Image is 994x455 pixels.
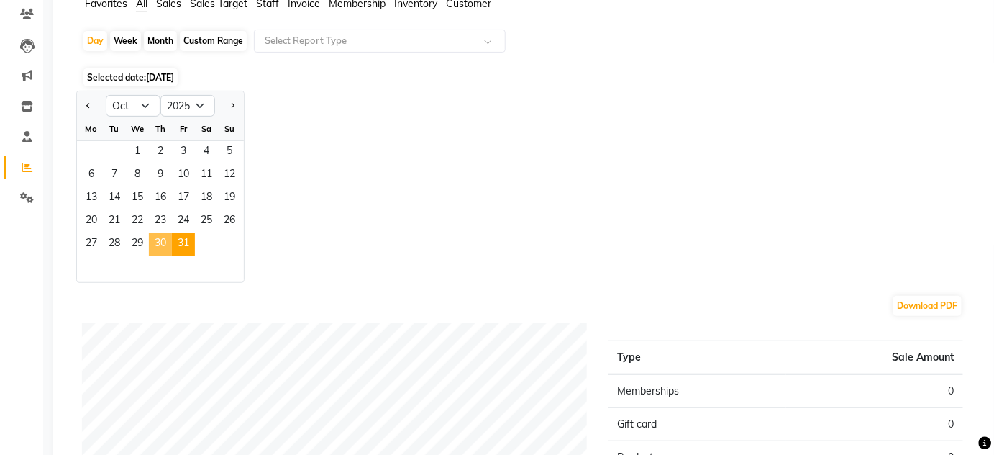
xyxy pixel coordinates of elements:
span: 1 [126,141,149,164]
span: [DATE] [146,72,174,83]
td: 0 [786,408,963,441]
div: Custom Range [180,31,247,51]
select: Select month [106,95,160,117]
div: Wednesday, October 22, 2025 [126,210,149,233]
div: Monday, October 20, 2025 [80,210,103,233]
div: Thursday, October 23, 2025 [149,210,172,233]
div: Friday, October 24, 2025 [172,210,195,233]
div: Saturday, October 18, 2025 [195,187,218,210]
div: Day [83,31,107,51]
span: 16 [149,187,172,210]
select: Select year [160,95,215,117]
div: Monday, October 27, 2025 [80,233,103,256]
span: 17 [172,187,195,210]
td: Gift card [608,408,785,441]
div: Mo [80,117,103,140]
th: Sale Amount [786,341,963,375]
span: 22 [126,210,149,233]
span: 26 [218,210,241,233]
div: Month [144,31,177,51]
div: Sa [195,117,218,140]
span: 10 [172,164,195,187]
div: Tu [103,117,126,140]
span: 9 [149,164,172,187]
button: Next month [227,94,238,117]
div: Tuesday, October 21, 2025 [103,210,126,233]
div: Sunday, October 5, 2025 [218,141,241,164]
div: Fr [172,117,195,140]
div: Su [218,117,241,140]
th: Type [608,341,785,375]
span: 20 [80,210,103,233]
div: Saturday, October 11, 2025 [195,164,218,187]
div: Thursday, October 2, 2025 [149,141,172,164]
span: 27 [80,233,103,256]
div: Sunday, October 19, 2025 [218,187,241,210]
span: 15 [126,187,149,210]
span: 6 [80,164,103,187]
span: 11 [195,164,218,187]
span: 25 [195,210,218,233]
div: Monday, October 6, 2025 [80,164,103,187]
span: 23 [149,210,172,233]
span: 24 [172,210,195,233]
div: Saturday, October 25, 2025 [195,210,218,233]
div: Th [149,117,172,140]
div: Monday, October 13, 2025 [80,187,103,210]
button: Download PDF [893,296,962,316]
div: Friday, October 10, 2025 [172,164,195,187]
div: Thursday, October 30, 2025 [149,233,172,256]
span: 12 [218,164,241,187]
div: Wednesday, October 29, 2025 [126,233,149,256]
td: Memberships [608,374,785,408]
td: 0 [786,374,963,408]
span: 13 [80,187,103,210]
span: 18 [195,187,218,210]
span: 4 [195,141,218,164]
div: Friday, October 31, 2025 [172,233,195,256]
span: 28 [103,233,126,256]
div: Thursday, October 9, 2025 [149,164,172,187]
div: We [126,117,149,140]
span: 8 [126,164,149,187]
div: Tuesday, October 7, 2025 [103,164,126,187]
div: Tuesday, October 28, 2025 [103,233,126,256]
div: Sunday, October 12, 2025 [218,164,241,187]
span: 30 [149,233,172,256]
span: 29 [126,233,149,256]
div: Week [110,31,141,51]
div: Wednesday, October 15, 2025 [126,187,149,210]
div: Sunday, October 26, 2025 [218,210,241,233]
div: Friday, October 17, 2025 [172,187,195,210]
span: 19 [218,187,241,210]
span: Selected date: [83,68,178,86]
div: Tuesday, October 14, 2025 [103,187,126,210]
div: Wednesday, October 8, 2025 [126,164,149,187]
div: Wednesday, October 1, 2025 [126,141,149,164]
span: 21 [103,210,126,233]
span: 2 [149,141,172,164]
div: Saturday, October 4, 2025 [195,141,218,164]
span: 5 [218,141,241,164]
span: 14 [103,187,126,210]
div: Thursday, October 16, 2025 [149,187,172,210]
div: Friday, October 3, 2025 [172,141,195,164]
button: Previous month [83,94,94,117]
span: 31 [172,233,195,256]
span: 7 [103,164,126,187]
span: 3 [172,141,195,164]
